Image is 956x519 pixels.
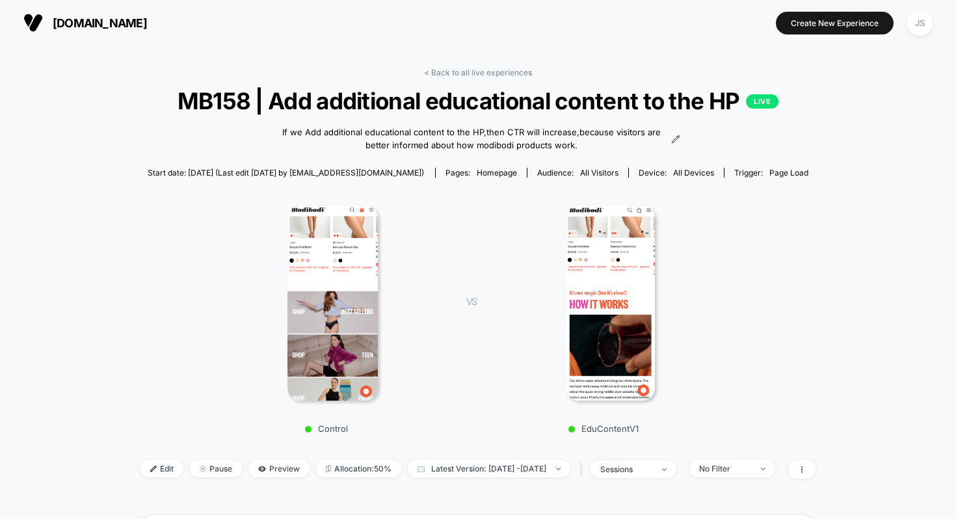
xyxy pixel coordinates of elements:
[600,464,652,474] div: sessions
[907,10,933,36] div: JS
[734,168,808,178] div: Trigger:
[577,460,591,479] span: |
[190,460,242,477] span: Pause
[408,460,570,477] span: Latest Version: [DATE] - [DATE]
[662,468,667,471] img: end
[276,126,669,152] span: If we Add additional educational content to the HP,then CTR will increase,because visitors are be...
[445,168,517,178] div: Pages:
[477,168,517,178] span: homepage
[174,87,782,114] span: MB158 | Add additional educational content to the HP
[466,296,477,307] span: VS
[213,423,440,434] p: Control
[200,466,206,472] img: end
[556,468,561,470] img: end
[580,168,618,178] span: All Visitors
[776,12,894,34] button: Create New Experience
[150,466,157,472] img: edit
[316,460,401,477] span: Allocation: 50%
[140,460,183,477] span: Edit
[20,12,151,33] button: [DOMAIN_NAME]
[490,423,717,434] p: EduContentV1
[769,168,808,178] span: Page Load
[424,68,532,77] a: < Back to all live experiences
[148,168,424,178] span: Start date: [DATE] (Last edit [DATE] by [EMAIL_ADDRESS][DOMAIN_NAME])
[287,206,378,401] img: Control main
[566,206,655,401] img: EduContentV1 main
[53,16,147,30] span: [DOMAIN_NAME]
[903,10,936,36] button: JS
[326,465,331,472] img: rebalance
[537,168,618,178] div: Audience:
[418,466,425,472] img: calendar
[23,13,43,33] img: Visually logo
[761,468,765,470] img: end
[248,460,310,477] span: Preview
[673,168,714,178] span: all devices
[746,94,778,109] p: LIVE
[628,168,724,178] span: Device:
[699,464,751,473] div: No Filter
